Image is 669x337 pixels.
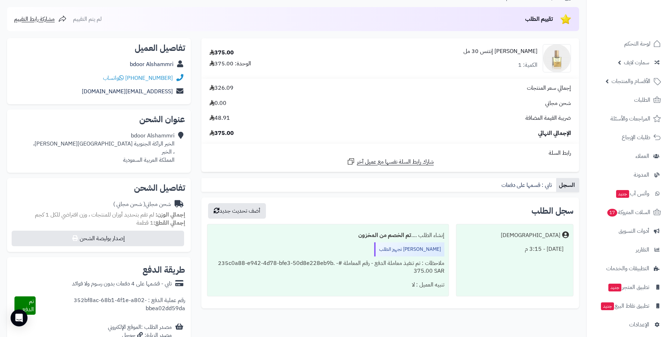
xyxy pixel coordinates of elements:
[634,95,650,105] span: الطلبات
[635,151,649,161] span: العملاء
[543,44,571,72] img: 1748672752-3581000019676-nicolai-parfumeur-createur-nicolai-parfumeur-createur-patchouli-intense-...
[619,226,649,236] span: أدوات التسويق
[33,132,175,164] div: bdoor Alshammri الخبر الراكة الجنوبية [GEOGRAPHIC_DATA][PERSON_NAME]، ، الخبر المملكة العربية الس...
[501,231,560,240] div: [DEMOGRAPHIC_DATA]
[634,170,649,180] span: المدونة
[499,178,556,192] a: تابي : قسمها على دفعات
[591,166,665,183] a: المدونة
[591,241,665,258] a: التقارير
[136,219,185,227] small: 1 قطعة
[629,320,649,330] span: الإعدادات
[591,91,665,108] a: الطلبات
[601,302,614,310] span: جديد
[209,99,226,107] span: 0.00
[591,185,665,202] a: وآتس آبجديد
[461,242,569,256] div: [DATE] - 3:15 م
[209,49,234,57] div: 375.00
[212,256,444,278] div: ملاحظات : تم تنفيذ معاملة الدفع - رقم المعاملة #235c0a88-e942-4d78-bfe3-50d8e228eb9b. - 375.00 SAR
[113,200,145,208] span: ( شحن مجاني )
[208,203,266,219] button: أضف تحديث جديد
[14,15,67,23] a: مشاركة رابط التقييم
[612,76,650,86] span: الأقسام والمنتجات
[591,204,665,221] a: السلات المتروكة17
[103,74,124,82] a: واتساب
[591,316,665,333] a: الإعدادات
[608,284,621,291] span: جديد
[130,60,174,69] a: bdoor Alshammri
[591,297,665,314] a: تطبيق نقاط البيعجديد
[610,114,650,124] span: المراجعات والأسئلة
[209,60,251,68] div: الوحدة: 375.00
[209,114,230,122] span: 48.91
[591,223,665,240] a: أدوات التسويق
[82,87,173,96] a: [EMAIL_ADDRESS][DOMAIN_NAME]
[607,207,650,217] span: السلات المتروكة
[113,200,171,208] div: شحن مجاني
[357,158,434,166] span: شارك رابط السلة نفسها مع عميل آخر
[204,149,576,157] div: رابط السلة
[463,47,537,55] a: [PERSON_NAME] إنتنس 30 مل
[591,260,665,277] a: التطبيقات والخدمات
[73,15,102,23] span: لم يتم التقييم
[615,189,649,199] span: وآتس آب
[374,242,444,256] div: [PERSON_NAME] تجهيز الطلب
[622,132,650,142] span: طلبات الإرجاع
[209,129,234,137] span: 375.00
[525,15,553,23] span: تقييم الطلب
[525,114,571,122] span: ضريبة القيمة المضافة
[36,296,185,315] div: رقم عملية الدفع : 352bf8ac-68b1-4f1e-a802-bbea02dd59da
[606,264,649,273] span: التطبيقات والخدمات
[600,301,649,311] span: تطبيق نقاط البيع
[616,190,629,198] span: جديد
[518,61,537,69] div: الكمية: 1
[13,44,185,52] h2: تفاصيل العميل
[591,279,665,296] a: تطبيق المتجرجديد
[545,99,571,107] span: شحن مجاني
[13,115,185,124] h2: عنوان الشحن
[209,84,233,92] span: 326.09
[624,39,650,49] span: لوحة التحكم
[591,110,665,127] a: المراجعات والأسئلة
[527,84,571,92] span: إجمالي سعر المنتجات
[12,231,184,246] button: إصدار بوليصة الشحن
[72,280,172,288] div: تابي - قسّمها على 4 دفعات بدون رسوم ولا فوائد
[14,15,55,23] span: مشاركة رابط التقييم
[531,207,573,215] h3: سجل الطلب
[22,297,34,314] span: تم الدفع
[607,209,617,217] span: 17
[591,148,665,165] a: العملاء
[13,184,185,192] h2: تفاصيل الشحن
[153,219,185,227] strong: إجمالي القطع:
[35,211,154,219] span: لم تقم بتحديد أوزان للمنتجات ، وزن افتراضي للكل 1 كجم
[591,35,665,52] a: لوحة التحكم
[591,129,665,146] a: طلبات الإرجاع
[212,229,444,242] div: إنشاء الطلب ....
[556,178,579,192] a: السجل
[347,157,434,166] a: شارك رابط السلة نفسها مع عميل آخر
[125,74,173,82] a: [PHONE_NUMBER]
[358,231,411,240] b: تم الخصم من المخزون
[624,58,649,67] span: سمارت لايف
[538,129,571,137] span: الإجمالي النهائي
[636,245,649,255] span: التقارير
[212,278,444,292] div: تنبيه العميل : لا
[142,266,185,274] h2: طريقة الدفع
[156,211,185,219] strong: إجمالي الوزن:
[608,282,649,292] span: تطبيق المتجر
[11,309,28,326] div: Open Intercom Messenger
